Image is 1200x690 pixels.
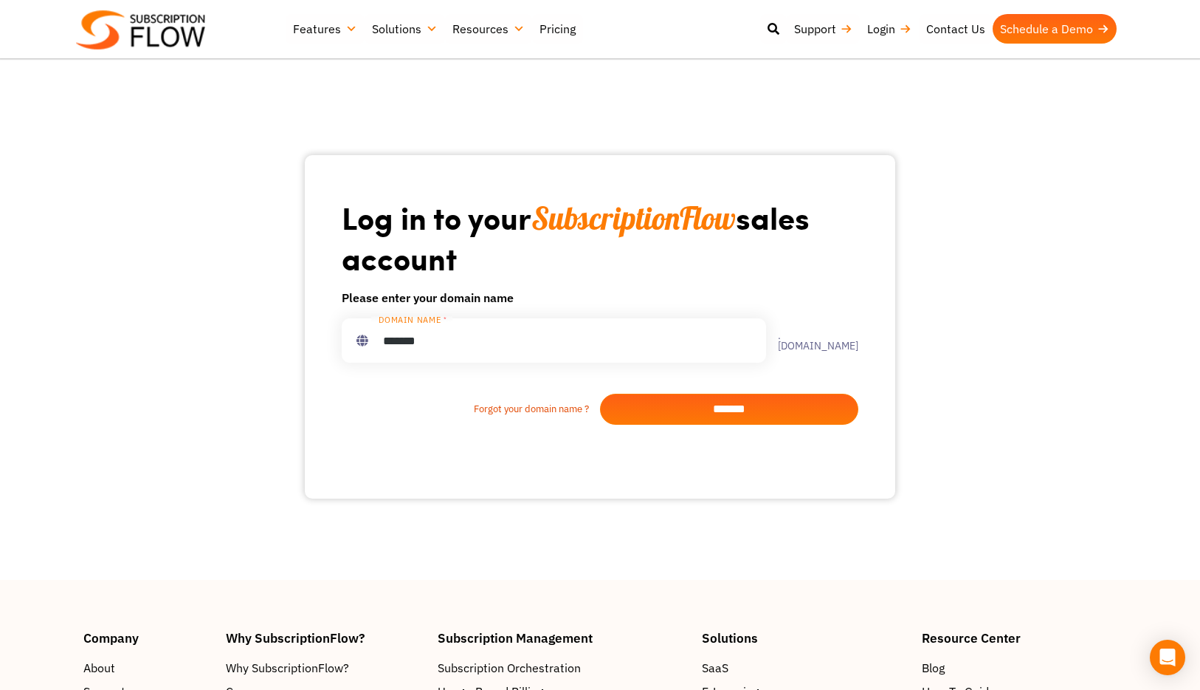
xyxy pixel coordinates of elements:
[919,14,993,44] a: Contact Us
[922,632,1117,644] h4: Resource Center
[342,402,600,417] a: Forgot your domain name ?
[702,632,907,644] h4: Solutions
[993,14,1117,44] a: Schedule a Demo
[787,14,860,44] a: Support
[445,14,532,44] a: Resources
[226,632,424,644] h4: Why SubscriptionFlow?
[922,659,1117,677] a: Blog
[342,198,858,277] h1: Log in to your sales account
[342,289,858,307] h6: Please enter your domain name
[286,14,365,44] a: Features
[83,659,115,677] span: About
[532,14,583,44] a: Pricing
[860,14,919,44] a: Login
[766,330,858,351] label: .[DOMAIN_NAME]
[702,659,907,677] a: SaaS
[226,659,424,677] a: Why SubscriptionFlow?
[438,659,581,677] span: Subscription Orchestration
[438,632,686,644] h4: Subscription Management
[365,14,445,44] a: Solutions
[83,659,211,677] a: About
[83,632,211,644] h4: Company
[438,659,686,677] a: Subscription Orchestration
[531,199,736,238] span: SubscriptionFlow
[702,659,728,677] span: SaaS
[226,659,349,677] span: Why SubscriptionFlow?
[922,659,945,677] span: Blog
[76,10,205,49] img: Subscriptionflow
[1150,640,1185,675] div: Open Intercom Messenger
